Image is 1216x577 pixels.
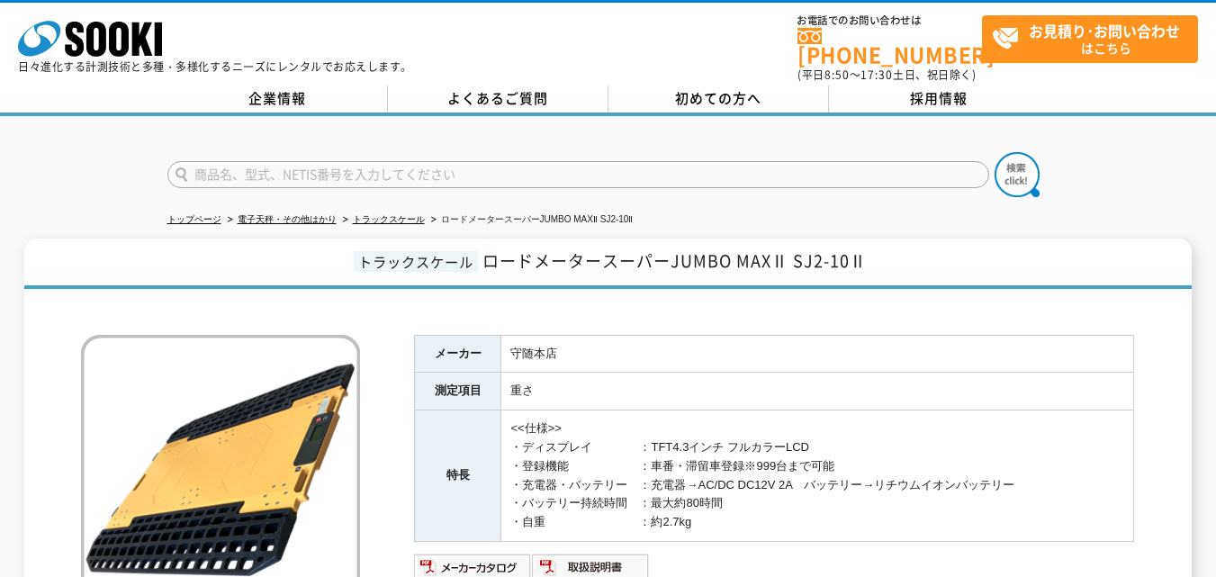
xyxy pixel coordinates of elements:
a: 企業情報 [167,86,388,113]
img: btn_search.png [995,152,1040,197]
span: お電話でのお問い合わせは [797,15,982,26]
a: 初めての方へ [608,86,829,113]
th: メーカー [415,335,501,373]
td: 重さ [501,373,1134,410]
span: トラックスケール [354,251,478,272]
a: トラックスケール [353,214,425,224]
span: (平日 ～ 土日、祝日除く) [797,67,976,83]
a: [PHONE_NUMBER] [797,28,982,65]
strong: お見積り･お問い合わせ [1029,20,1180,41]
a: 採用情報 [829,86,1049,113]
span: 17:30 [860,67,893,83]
span: はこちら [992,16,1197,61]
a: トップページ [167,214,221,224]
td: <<仕様>> ・ディスプレイ ：TFT4.3インチ フルカラーLCD ・登録機能 ：車番・滞留車登録※999台まで可能 ・充電器・バッテリー ：充電器→AC/DC DC12V 2A バッテリー→... [501,410,1134,542]
a: よくあるご質問 [388,86,608,113]
span: ロードメータースーパーJUMBO MAXⅡ SJ2-10Ⅱ [482,248,867,273]
th: 測定項目 [415,373,501,410]
span: 初めての方へ [675,88,761,108]
a: お見積り･お問い合わせはこちら [982,15,1198,63]
span: 8:50 [824,67,850,83]
p: 日々進化する計測技術と多種・多様化するニーズにレンタルでお応えします。 [18,61,412,72]
li: ロードメータースーパーJUMBO MAXⅡ SJ2-10Ⅱ [428,211,634,230]
input: 商品名、型式、NETIS番号を入力してください [167,161,989,188]
td: 守随本店 [501,335,1134,373]
th: 特長 [415,410,501,542]
a: 電子天秤・その他はかり [238,214,337,224]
